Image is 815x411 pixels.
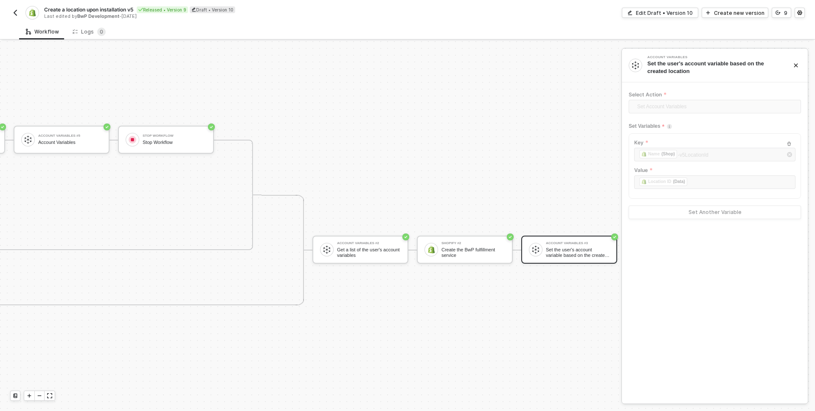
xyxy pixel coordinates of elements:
[702,8,768,18] button: Create new version
[634,139,795,146] label: Key
[441,247,505,258] div: Create the BwP fulfillment service
[629,205,801,219] button: Set Another Variable
[772,8,791,18] button: 9
[629,121,664,132] span: Set Variables
[705,10,711,15] span: icon-play
[44,13,407,20] div: Last edited by - [DATE]
[24,136,32,144] img: icon
[191,7,196,12] span: icon-edit
[636,9,693,17] div: Edit Draft • Version 10
[647,56,775,59] div: Account Variables
[546,247,610,258] div: Set the user's account variable based on the created location
[27,393,32,398] span: icon-play
[634,166,795,174] label: Value
[337,242,401,245] div: Account Variables #2
[143,140,206,145] div: Stop Workflow
[611,234,618,240] span: icon-success-page
[632,62,639,69] img: integration-icon
[73,28,106,36] div: Logs
[104,124,110,130] span: icon-success-page
[629,91,801,98] label: Select Action
[622,8,698,18] button: Edit Draft • Version 10
[647,60,780,75] div: Set the user's account variable based on the created location
[129,136,136,144] img: icon
[77,13,119,19] span: BwP Development
[337,247,401,258] div: Get a list of the user's account variables
[323,246,331,253] img: icon
[190,6,235,13] div: Draft • Version 10
[12,9,19,16] img: back
[10,8,20,18] button: back
[507,234,514,240] span: icon-success-page
[47,393,52,398] span: icon-expand
[44,6,133,13] span: Create a location upon installation v5
[641,179,646,184] img: fieldIcon
[28,9,36,17] img: integration-icon
[714,9,764,17] div: Create new version
[441,242,505,245] div: Shopify #2
[689,209,742,216] div: Set Another Variable
[427,246,435,253] img: icon
[797,10,802,15] span: icon-settings
[38,134,102,138] div: Account Variables #5
[784,9,787,17] div: 9
[667,124,672,129] img: icon-info
[208,124,215,130] span: icon-success-page
[546,242,610,245] div: Account Variables #3
[532,246,540,253] img: icon
[637,100,796,113] span: Set Account Variables
[143,134,206,138] div: Stop Workflow
[402,234,409,240] span: icon-success-page
[37,393,42,398] span: icon-minus
[26,28,59,35] div: Workflow
[137,6,188,13] div: Released • Version 9
[776,10,781,15] span: icon-versioning
[97,28,106,36] sup: 0
[627,10,632,15] span: icon-edit
[38,140,102,145] div: Account Variables
[793,63,798,68] span: icon-close
[641,152,646,157] img: fieldIcon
